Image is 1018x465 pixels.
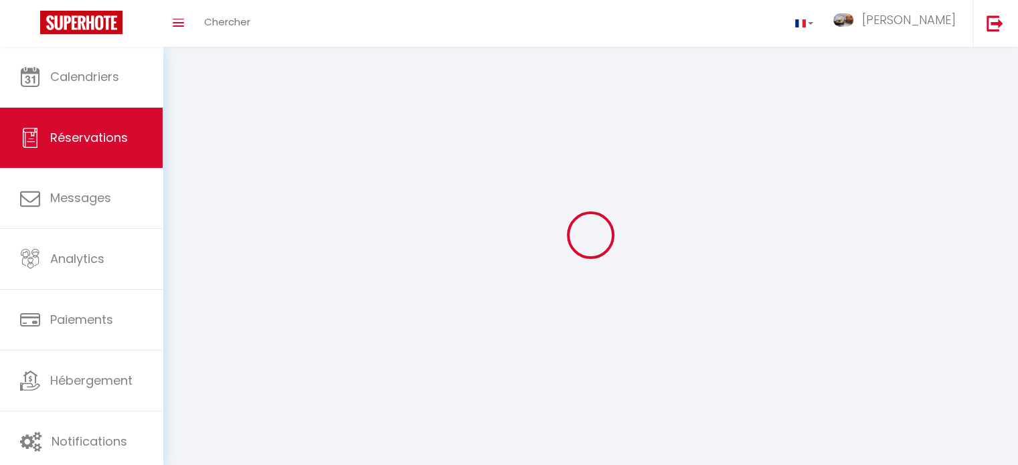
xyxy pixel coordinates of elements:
span: Notifications [52,433,127,450]
img: Super Booking [40,11,122,34]
span: Paiements [50,311,113,328]
img: ... [833,13,853,27]
span: Analytics [50,250,104,267]
span: Hébergement [50,372,133,389]
span: Chercher [204,15,250,29]
span: [PERSON_NAME] [862,11,956,28]
img: logout [987,15,1003,31]
span: Messages [50,189,111,206]
span: Calendriers [50,68,119,85]
button: Ouvrir le widget de chat LiveChat [11,5,51,45]
span: Réservations [50,129,128,146]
